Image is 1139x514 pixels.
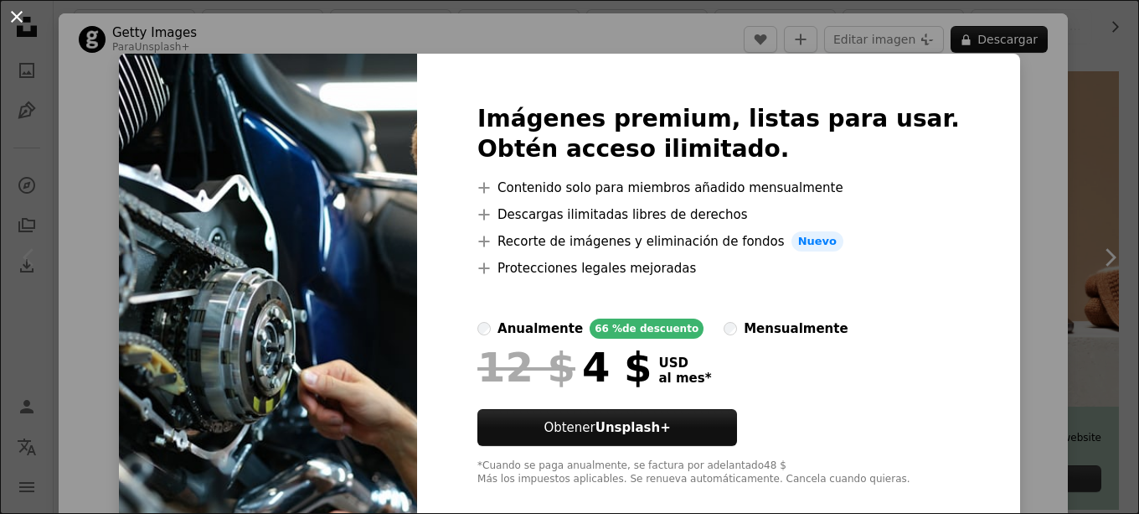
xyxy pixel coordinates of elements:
span: 12 $ [477,345,575,389]
span: al mes * [658,371,711,386]
div: mensualmente [744,319,848,339]
div: 4 $ [477,345,652,389]
span: Nuevo [791,231,843,252]
div: anualmente [497,319,583,339]
li: Recorte de imágenes y eliminación de fondos [477,231,960,252]
li: Contenido solo para miembros añadido mensualmente [477,178,960,198]
li: Descargas ilimitadas libres de derechos [477,205,960,225]
h2: Imágenes premium, listas para usar. Obtén acceso ilimitado. [477,104,960,164]
div: *Cuando se paga anualmente, se factura por adelantado 48 $ Más los impuestos aplicables. Se renue... [477,459,960,486]
li: Protecciones legales mejoradas [477,258,960,278]
strong: Unsplash+ [595,420,671,435]
input: anualmente66 %de descuento [477,322,491,335]
input: mensualmente [724,322,737,335]
button: ObtenerUnsplash+ [477,409,737,446]
span: USD [658,356,711,371]
div: 66 % de descuento [590,319,703,339]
